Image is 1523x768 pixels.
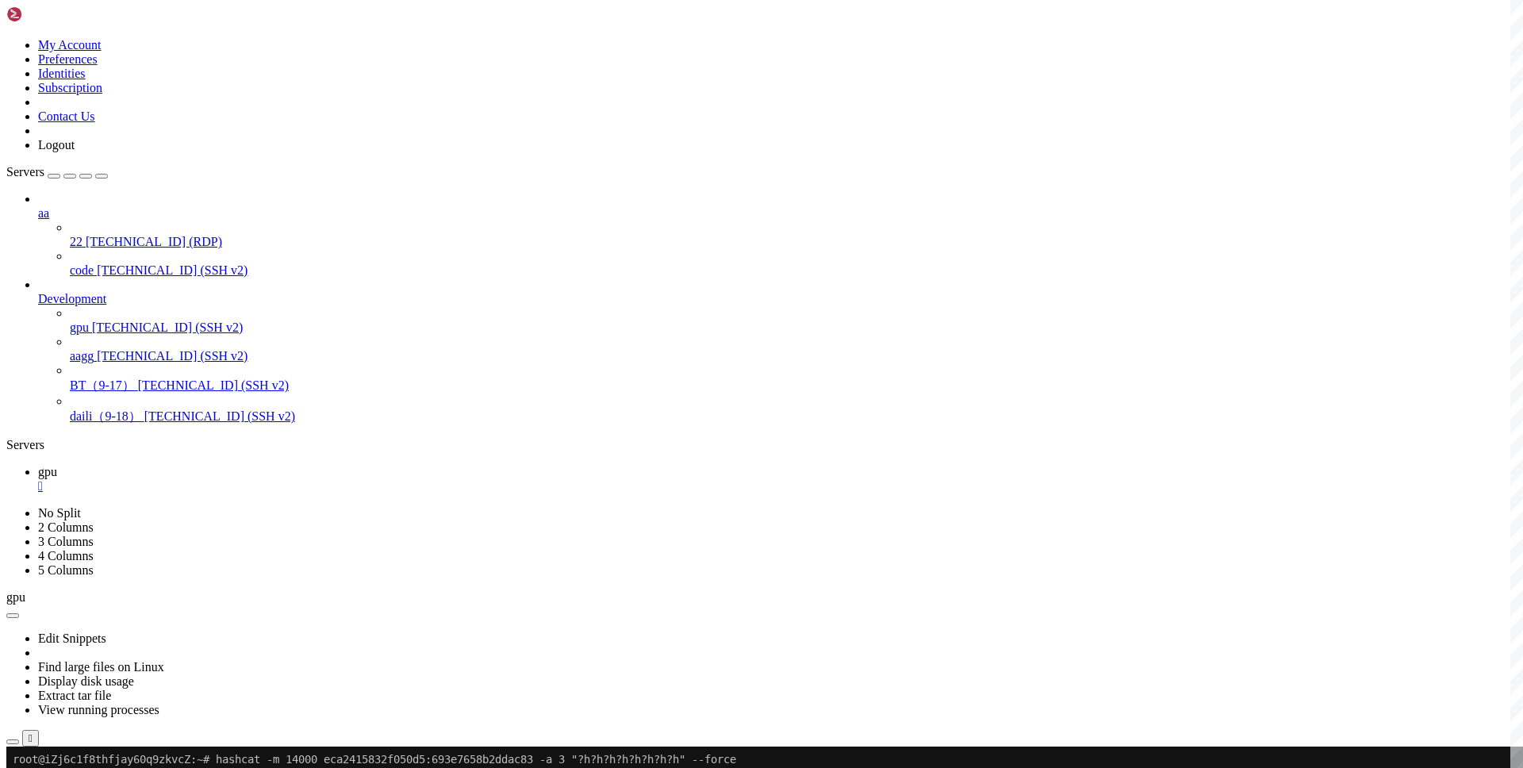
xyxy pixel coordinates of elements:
[6,20,1315,33] x-row: hashcat (v6.2.5) starting
[70,349,94,363] span: aagg
[6,178,1315,191] x-row: OpenCL API (OpenCL 3.0 CUDA [DATE]) - Platform #1 [NVIDIA Corporation]
[6,60,451,72] span: This can hide serious problems and should only be done when debugging.
[92,321,243,334] span: [TECHNICAL_ID] (SSH v2)
[6,547,1315,561] x-row: Status...........: Exhausted
[38,138,75,152] a: Logout
[6,508,305,520] span: Approaching final keyspace - workload adjusted.
[70,394,1517,425] li: daili（9-18） [TECHNICAL_ID] (SSH v2)
[6,125,1315,139] x-row: CUDA API (CUDA 12.8)
[6,165,108,179] a: Servers
[6,376,1315,390] x-row: * Zero-Byte
[70,306,1517,335] li: gpu [TECHNICAL_ID] (SSH v2)
[6,138,1315,152] x-row: ====================
[38,206,49,220] span: aa
[6,204,1315,217] x-row: * Device #2: Tesla T4, skipped
[6,231,1315,244] x-row: OpenCL API (OpenCL 2.0 pocl 1.8 Linux, None+Asserts, RELOC, LLVM 11.1.0, SLEEF, DISTRO, POCL_DEBU...
[6,98,247,111] span: nvmlDeviceGetFanSpeed(): Not Supported
[6,152,1315,165] x-row: * Device #1: Tesla T4, 14810/14913 MB, 40MCU
[70,335,1517,363] li: aagg [TECHNICAL_ID] (SSH v2)
[6,244,1315,257] x-row: =================================================================================================...
[70,249,1517,278] li: code [TECHNICAL_ID] (SSH v2)
[97,349,247,363] span: [TECHNICAL_ID] (SSH v2)
[6,438,1517,452] div: Servers
[38,278,1517,425] li: Development
[6,600,1315,613] x-row: Time.Estimated...: [DATE], (0 secs)
[38,109,95,123] a: Contact Us
[6,6,1315,20] x-row: root@iZj6c1f8thfjay60q9zkvcZ:~# hashcat -m 14000 eca2415832f050d5:693e7658b2ddac83 -a 3 "?h?h?h?h...
[6,626,1315,639] x-row: Guess.Mask.......: ?h?h?h?h?h?h?h?h [8]
[6,613,1315,627] x-row: Kernel.Feature...: Pure Kernel
[70,235,82,248] span: 22
[6,428,1315,442] x-row: * Brute-Force
[38,192,1517,278] li: aa
[38,206,1517,221] a: aa
[138,378,289,392] span: [TECHNICAL_ID] (SSH v2)
[38,292,1517,306] a: Development
[38,67,86,80] a: Identities
[38,703,159,716] a: View running processes
[6,363,1315,376] x-row: Optimizers applied:
[86,235,222,248] span: [TECHNICAL_ID] (RDP)
[97,263,247,277] span: [TECHNICAL_ID] (SSH v2)
[6,415,1315,428] x-row: * Single-Salt
[6,323,1315,336] x-row: Hashes: 1 digests; 1 unique digests, 1 unique salts
[6,639,1315,653] x-row: Guess.Queue......: 1/1 (100.00%)
[70,221,1517,249] li: 22 [TECHNICAL_ID] (RDP)
[6,191,1315,205] x-row: =======================================================================
[38,506,81,520] a: No Split
[70,349,1517,363] a: aagg [TECHNICAL_ID] (SSH v2)
[38,549,94,563] a: 4 Columns
[38,674,134,688] a: Display disk usage
[70,363,1517,394] li: BT（9-17） [TECHNICAL_ID] (SSH v2)
[70,378,1517,394] a: BT（9-17） [TECHNICAL_ID] (SSH v2)
[6,587,1315,601] x-row: Time.Started.....: [DATE], (0 secs)
[38,660,164,674] a: Find large files on Linux
[6,653,1315,666] x-row: Speed.#1.........: 17076.5 MH/s (3.29ms) @ Accel:32 Loops:1024 Thr:128 Vec:1
[38,292,106,305] span: Development
[6,257,1315,271] x-row: * Device #3: pthread-Intel(R) Xeon(R) Platinum 8163 CPU @ 2.50GHz, skipped
[6,6,98,22] img: Shellngn
[38,563,94,577] a: 5 Columns
[6,297,1315,310] x-row: Maximum password length supported by kernel: 8
[38,465,1517,493] a: gpu
[70,263,94,277] span: code
[70,378,135,392] span: BT（9-17）
[6,534,1315,547] x-row: Session..........: hashcat
[6,482,1315,495] x-row: Host memory required for this attack: 1470 MB
[38,632,106,645] a: Edit Snippets
[6,46,419,59] span: You have enabled --force to bypass dangerous warnings and errors!
[6,455,1315,468] x-row: Watchdog: Temperature abort trigger set to 90c
[38,81,102,94] a: Subscription
[38,520,94,534] a: 2 Columns
[38,479,1517,493] a: 
[6,336,1315,350] x-row: Bitmaps: 16 bits, 65536 entries, 0x0000ffff mask, 262144 bytes, 5/13 rotates
[38,38,102,52] a: My Account
[38,52,98,66] a: Preferences
[6,283,1315,297] x-row: Minimum password length supported by kernel: 8
[144,409,295,423] span: [TECHNICAL_ID] (SSH v2)
[29,732,33,744] div: 
[6,72,387,85] span: Do not report hashcat issues encountered when using --force.
[6,389,1315,402] x-row: * Not-Iterated
[70,409,1517,425] a: daili（9-18） [TECHNICAL_ID] (SSH v2)
[6,574,1315,587] x-row: [DOMAIN_NAME]......: eca2415832f050d5:693e7658b2ddac83
[38,465,57,478] span: gpu
[6,590,25,604] span: gpu
[70,321,1517,335] a: gpu [TECHNICAL_ID] (SSH v2)
[6,165,44,179] span: Servers
[6,402,1315,416] x-row: * Single-Hash
[70,321,89,334] span: gpu
[6,560,1315,574] x-row: Hash.Mode........: 14000 (DES (PT = $salt, key = $pass))
[38,535,94,548] a: 3 Columns
[38,689,111,702] a: Extract tar file
[70,409,141,423] span: daili（9-18）
[22,730,39,747] button: 
[70,235,1517,249] a: 22 [TECHNICAL_ID] (RDP)
[70,263,1517,278] a: code [TECHNICAL_ID] (SSH v2)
